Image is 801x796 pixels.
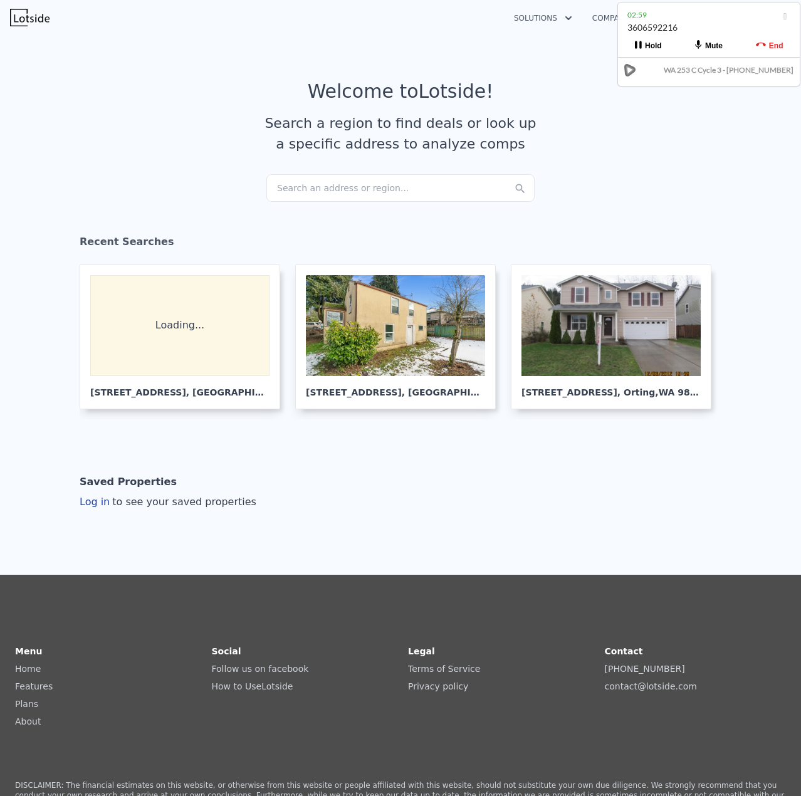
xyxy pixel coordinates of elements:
[80,469,177,495] div: Saved Properties
[212,664,309,674] a: Follow us on facebook
[605,681,697,691] a: contact@lotside.com
[260,113,541,154] div: Search a region to find deals or look up a specific address to analyze comps
[15,699,38,709] a: Plans
[212,646,241,656] strong: Social
[80,495,256,510] div: Log in
[212,681,293,691] a: How to UseLotside
[605,664,685,674] a: [PHONE_NUMBER]
[10,9,50,26] img: Lotside
[521,376,701,399] div: [STREET_ADDRESS] , Orting
[408,664,480,674] a: Terms of Service
[582,7,654,29] button: Company
[295,264,506,409] a: [STREET_ADDRESS], [GEOGRAPHIC_DATA]
[15,681,53,691] a: Features
[605,646,643,656] strong: Contact
[408,681,468,691] a: Privacy policy
[655,387,708,397] span: , WA 98360
[306,376,485,399] div: [STREET_ADDRESS] , [GEOGRAPHIC_DATA]
[504,7,582,29] button: Solutions
[511,264,721,409] a: [STREET_ADDRESS], Orting,WA 98360
[80,264,290,409] a: Loading... [STREET_ADDRESS], [GEOGRAPHIC_DATA]
[90,275,270,376] div: Loading...
[15,646,42,656] strong: Menu
[15,716,41,726] a: About
[408,646,435,656] strong: Legal
[110,496,256,508] span: to see your saved properties
[308,80,494,103] div: Welcome to Lotside !
[90,376,270,399] div: [STREET_ADDRESS] , [GEOGRAPHIC_DATA]
[15,664,41,674] a: Home
[80,224,721,264] div: Recent Searches
[266,174,535,202] div: Search an address or region...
